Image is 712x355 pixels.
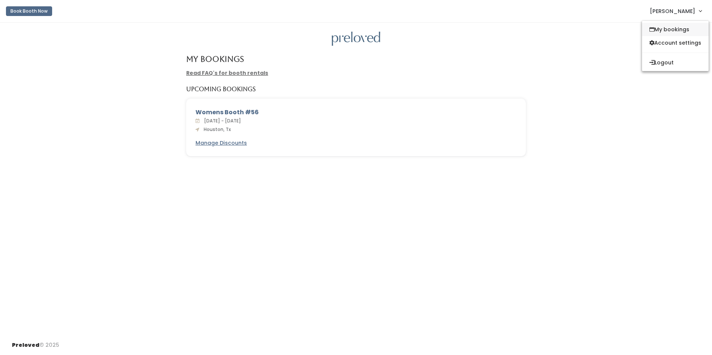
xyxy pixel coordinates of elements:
button: Book Booth Now [6,6,52,16]
div: © 2025 [12,335,59,349]
a: Manage Discounts [196,139,247,147]
span: Houston, Tx [201,126,231,132]
span: [PERSON_NAME] [650,7,695,15]
span: [DATE] - [DATE] [201,118,241,124]
h4: My Bookings [186,55,244,63]
a: Book Booth Now [6,3,52,19]
div: Womens Booth #56 [196,108,516,117]
button: Logout [642,56,709,69]
a: Read FAQ's for booth rentals [186,69,268,77]
img: preloved logo [332,32,380,46]
a: [PERSON_NAME] [642,3,709,19]
a: My bookings [642,23,709,36]
span: Preloved [12,341,39,349]
h5: Upcoming Bookings [186,86,256,93]
a: Account settings [642,36,709,49]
